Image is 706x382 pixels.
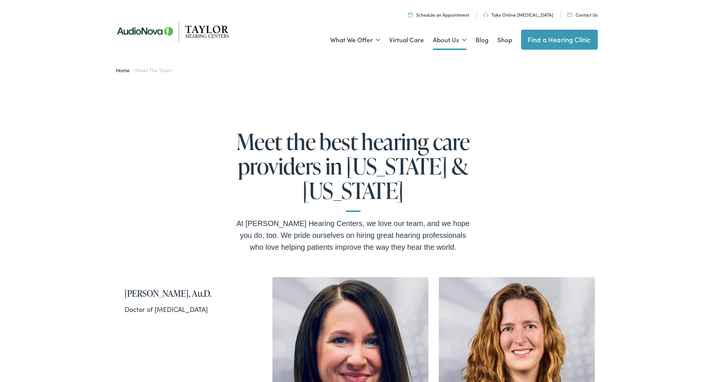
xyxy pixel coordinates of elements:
[521,30,598,50] a: Find a Hearing Clinic
[125,305,244,314] div: Doctor of [MEDICAL_DATA]
[408,11,469,18] a: Schedule an Appointment
[433,26,467,54] a: About Us
[235,217,472,253] div: At [PERSON_NAME] Hearing Centers, we love our team, and we hope you do, too. We pride ourselves o...
[116,66,133,74] a: Home
[235,129,472,212] h1: Meet the best hearing care providers in [US_STATE] & [US_STATE]
[116,66,172,74] span: /
[330,26,380,54] a: What We Offer
[408,12,412,17] img: utility icon
[389,26,424,54] a: Virtual Care
[125,288,244,299] h2: [PERSON_NAME], Au.D.
[475,26,488,54] a: Blog
[483,13,488,17] img: utility icon
[497,26,512,54] a: Shop
[567,13,573,17] img: utility icon
[483,11,553,18] a: Take Online [MEDICAL_DATA]
[567,11,597,18] a: Contact Us
[136,66,172,74] span: Meet the Team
